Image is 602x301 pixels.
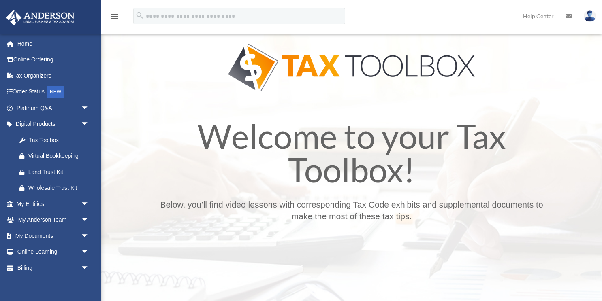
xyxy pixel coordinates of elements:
a: Home [6,36,101,52]
span: arrow_drop_down [81,116,97,133]
a: Online Learningarrow_drop_down [6,244,101,260]
i: search [135,11,144,20]
a: Virtual Bookkeeping [11,148,101,164]
div: Virtual Bookkeeping [28,151,91,161]
a: Platinum Q&Aarrow_drop_down [6,100,101,116]
span: arrow_drop_down [81,244,97,261]
div: Wholesale Trust Kit [28,183,91,193]
img: User Pic [584,10,596,22]
div: Tax Toolbox [28,135,87,145]
a: Order StatusNEW [6,84,101,100]
h1: Welcome to your Tax Toolbox! [152,119,552,191]
a: Billingarrow_drop_down [6,260,101,276]
a: My Entitiesarrow_drop_down [6,196,101,212]
a: My Documentsarrow_drop_down [6,228,101,244]
span: arrow_drop_down [81,212,97,229]
a: menu [109,14,119,21]
i: menu [109,11,119,21]
p: Below, you’ll find video lessons with corresponding Tax Code exhibits and supplemental documents ... [152,199,552,223]
span: arrow_drop_down [81,196,97,212]
a: My Anderson Teamarrow_drop_down [6,212,101,228]
a: Wholesale Trust Kit [11,180,101,196]
a: Tax Organizers [6,68,101,84]
span: arrow_drop_down [81,100,97,117]
a: Tax Toolbox [11,132,97,148]
a: Land Trust Kit [11,164,101,180]
a: Digital Productsarrow_drop_down [6,116,101,132]
div: NEW [47,86,64,98]
span: arrow_drop_down [81,228,97,244]
div: Land Trust Kit [28,167,91,177]
a: Online Ordering [6,52,101,68]
span: arrow_drop_down [81,260,97,276]
img: Anderson Advisors Platinum Portal [4,10,77,25]
img: Tax Tool Box Logo [228,44,475,91]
